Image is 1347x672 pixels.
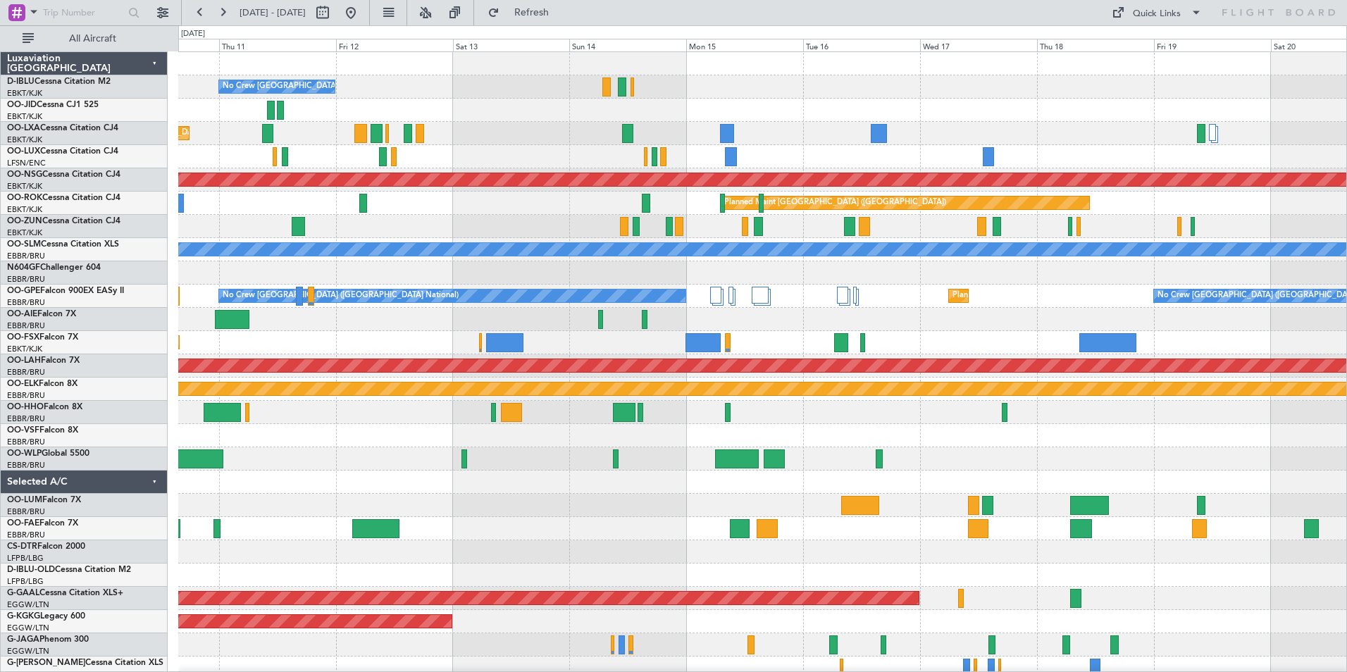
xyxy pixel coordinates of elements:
[7,181,42,192] a: EBKT/KJK
[7,496,81,504] a: OO-LUMFalcon 7X
[7,659,85,667] span: G-[PERSON_NAME]
[7,88,42,99] a: EBKT/KJK
[7,170,42,179] span: OO-NSG
[7,147,40,156] span: OO-LUX
[7,194,120,202] a: OO-ROKCessna Citation CJ4
[1105,1,1209,24] button: Quick Links
[7,403,82,411] a: OO-HHOFalcon 8X
[7,101,99,109] a: OO-JIDCessna CJ1 525
[7,367,45,378] a: EBBR/BRU
[7,426,78,435] a: OO-VSFFalcon 8X
[1133,7,1181,21] div: Quick Links
[453,39,570,51] div: Sat 13
[7,124,40,132] span: OO-LXA
[7,333,39,342] span: OO-FSX
[223,285,459,306] div: No Crew [GEOGRAPHIC_DATA] ([GEOGRAPHIC_DATA] National)
[7,542,37,551] span: CS-DTR
[7,496,42,504] span: OO-LUM
[7,380,39,388] span: OO-ELK
[7,635,39,644] span: G-JAGA
[7,589,39,597] span: G-GAAL
[7,194,42,202] span: OO-ROK
[7,240,119,249] a: OO-SLMCessna Citation XLS
[7,333,78,342] a: OO-FSXFalcon 7X
[7,263,101,272] a: N604GFChallenger 604
[223,76,459,97] div: No Crew [GEOGRAPHIC_DATA] ([GEOGRAPHIC_DATA] National)
[7,217,42,225] span: OO-ZUN
[7,449,89,458] a: OO-WLPGlobal 5500
[7,380,77,388] a: OO-ELKFalcon 8X
[7,612,85,621] a: G-KGKGLegacy 600
[7,566,55,574] span: D-IBLU-OLD
[240,6,306,19] span: [DATE] - [DATE]
[1154,39,1271,51] div: Fri 19
[336,39,453,51] div: Fri 12
[7,403,44,411] span: OO-HHO
[7,217,120,225] a: OO-ZUNCessna Citation CJ4
[219,39,336,51] div: Thu 11
[7,553,44,564] a: LFPB/LBG
[7,449,42,458] span: OO-WLP
[15,27,153,50] button: All Aircraft
[7,635,89,644] a: G-JAGAPhenom 300
[7,77,35,86] span: D-IBLU
[686,39,803,51] div: Mon 15
[7,576,44,587] a: LFPB/LBG
[7,287,40,295] span: OO-GPE
[7,589,123,597] a: G-GAALCessna Citation XLS+
[7,437,45,447] a: EBBR/BRU
[181,28,205,40] div: [DATE]
[7,599,49,610] a: EGGW/LTN
[7,251,45,261] a: EBBR/BRU
[43,2,124,23] input: Trip Number
[7,390,45,401] a: EBBR/BRU
[7,228,42,238] a: EBKT/KJK
[7,519,78,528] a: OO-FAEFalcon 7X
[7,356,80,365] a: OO-LAHFalcon 7X
[7,274,45,285] a: EBBR/BRU
[37,34,149,44] span: All Aircraft
[481,1,566,24] button: Refresh
[7,310,76,318] a: OO-AIEFalcon 7X
[7,426,39,435] span: OO-VSF
[7,460,45,471] a: EBBR/BRU
[7,659,163,667] a: G-[PERSON_NAME]Cessna Citation XLS
[502,8,561,18] span: Refresh
[7,170,120,179] a: OO-NSGCessna Citation CJ4
[1037,39,1154,51] div: Thu 18
[7,612,40,621] span: G-KGKG
[7,240,41,249] span: OO-SLM
[7,135,42,145] a: EBKT/KJK
[569,39,686,51] div: Sun 14
[7,321,45,331] a: EBBR/BRU
[7,204,42,215] a: EBKT/KJK
[7,623,49,633] a: EGGW/LTN
[7,158,46,168] a: LFSN/ENC
[7,506,45,517] a: EBBR/BRU
[7,101,37,109] span: OO-JID
[7,519,39,528] span: OO-FAE
[7,542,85,551] a: CS-DTRFalcon 2000
[7,356,41,365] span: OO-LAH
[7,124,118,132] a: OO-LXACessna Citation CJ4
[724,192,946,213] div: Planned Maint [GEOGRAPHIC_DATA] ([GEOGRAPHIC_DATA])
[7,263,40,272] span: N604GF
[7,413,45,424] a: EBBR/BRU
[7,111,42,122] a: EBKT/KJK
[7,566,131,574] a: D-IBLU-OLDCessna Citation M2
[803,39,920,51] div: Tue 16
[7,77,111,86] a: D-IBLUCessna Citation M2
[7,147,118,156] a: OO-LUXCessna Citation CJ4
[7,646,49,657] a: EGGW/LTN
[7,530,45,540] a: EBBR/BRU
[952,285,1208,306] div: Planned Maint [GEOGRAPHIC_DATA] ([GEOGRAPHIC_DATA] National)
[920,39,1037,51] div: Wed 17
[7,287,124,295] a: OO-GPEFalcon 900EX EASy II
[7,297,45,308] a: EBBR/BRU
[7,344,42,354] a: EBKT/KJK
[7,310,37,318] span: OO-AIE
